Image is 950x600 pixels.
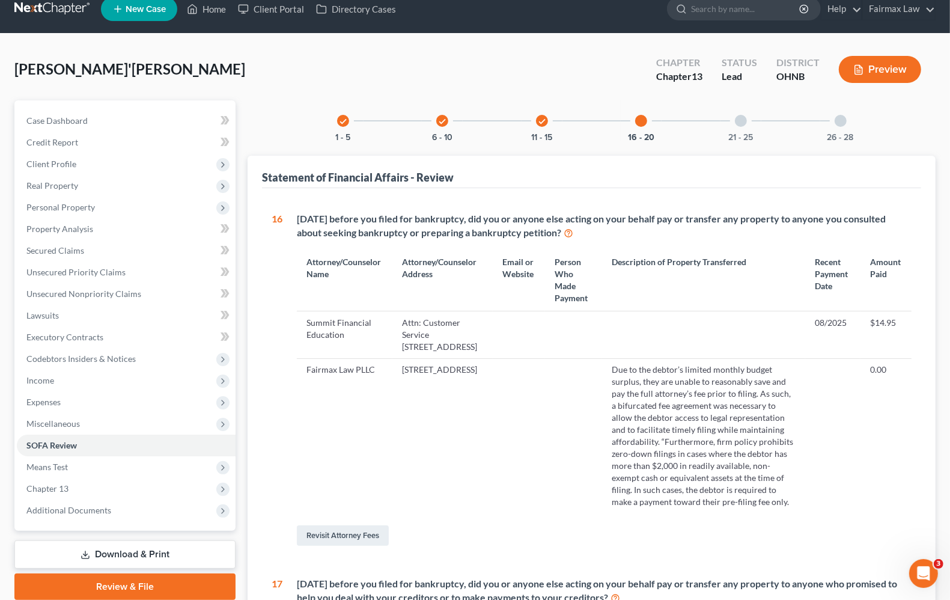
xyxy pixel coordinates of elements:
[26,462,68,472] span: Means Test
[26,354,136,364] span: Codebtors Insiders & Notices
[860,311,912,358] td: $14.95
[722,70,757,84] div: Lead
[392,358,492,513] td: [STREET_ADDRESS]
[692,70,702,82] span: 13
[934,559,943,569] span: 3
[26,159,76,169] span: Client Profile
[26,115,88,126] span: Case Dashboard
[26,310,59,320] span: Lawsuits
[26,375,54,385] span: Income
[26,289,141,299] span: Unsecured Nonpriority Claims
[14,574,236,600] a: Review & File
[17,240,236,262] a: Secured Claims
[26,418,80,429] span: Miscellaneous
[26,440,77,450] span: SOFA Review
[26,137,78,147] span: Credit Report
[776,56,820,70] div: District
[839,56,921,83] button: Preview
[26,224,93,234] span: Property Analysis
[531,133,552,142] button: 11 - 15
[26,483,69,494] span: Chapter 13
[432,133,452,142] button: 6 - 10
[729,133,754,142] button: 21 - 25
[538,117,546,126] i: check
[909,559,938,588] iframe: Intercom live chat
[17,305,236,326] a: Lawsuits
[297,358,392,513] td: Fairmax Law PLLC
[805,249,860,311] th: Recent Payment Date
[17,326,236,348] a: Executory Contracts
[335,133,350,142] button: 1 - 5
[602,249,805,311] th: Description of Property Transferred
[26,332,103,342] span: Executory Contracts
[493,249,546,311] th: Email or Website
[776,70,820,84] div: OHNB
[297,311,392,358] td: Summit Financial Education
[656,70,702,84] div: Chapter
[545,249,602,311] th: Person Who Made Payment
[805,311,860,358] td: 08/2025
[14,540,236,569] a: Download & Print
[339,117,347,126] i: check
[17,283,236,305] a: Unsecured Nonpriority Claims
[722,56,757,70] div: Status
[17,110,236,132] a: Case Dashboard
[17,435,236,456] a: SOFA Review
[26,397,61,407] span: Expenses
[297,525,389,546] a: Revisit Attorney Fees
[26,180,78,191] span: Real Property
[438,117,446,126] i: check
[860,358,912,513] td: 0.00
[26,245,84,256] span: Secured Claims
[26,202,95,212] span: Personal Property
[126,5,166,14] span: New Case
[26,505,111,515] span: Additional Documents
[656,56,702,70] div: Chapter
[827,133,854,142] button: 26 - 28
[628,133,654,142] button: 16 - 20
[17,132,236,153] a: Credit Report
[392,311,492,358] td: Attn: Customer Service [STREET_ADDRESS]
[17,218,236,240] a: Property Analysis
[297,212,912,240] div: [DATE] before you filed for bankruptcy, did you or anyone else acting on your behalf pay or trans...
[860,249,912,311] th: Amount Paid
[272,212,282,548] div: 16
[26,267,126,277] span: Unsecured Priority Claims
[297,249,392,311] th: Attorney/Counselor Name
[392,249,492,311] th: Attorney/Counselor Address
[262,170,454,185] div: Statement of Financial Affairs - Review
[14,60,245,78] span: [PERSON_NAME]'[PERSON_NAME]
[602,358,805,513] td: Due to the debtor’s limited monthly budget surplus, they are unable to reasonably save and pay th...
[17,262,236,283] a: Unsecured Priority Claims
